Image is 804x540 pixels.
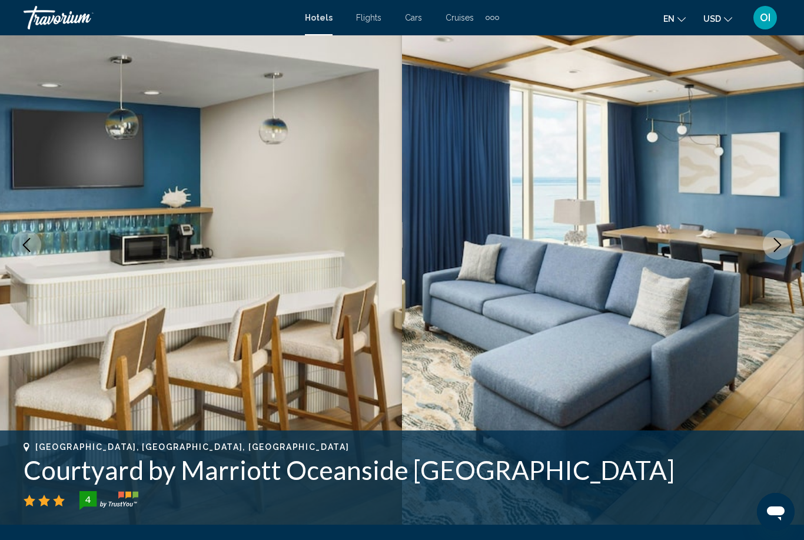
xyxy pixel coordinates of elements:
[663,10,686,27] button: Change language
[760,12,770,24] span: OI
[12,230,41,260] button: Previous image
[703,10,732,27] button: Change currency
[703,14,721,24] span: USD
[35,442,349,452] span: [GEOGRAPHIC_DATA], [GEOGRAPHIC_DATA], [GEOGRAPHIC_DATA]
[486,8,499,27] button: Extra navigation items
[24,455,780,485] h1: Courtyard by Marriott Oceanside [GEOGRAPHIC_DATA]
[750,5,780,30] button: User Menu
[663,14,675,24] span: en
[24,6,293,29] a: Travorium
[757,493,795,531] iframe: Button to launch messaging window
[79,491,138,510] img: trustyou-badge-hor.svg
[763,230,792,260] button: Next image
[305,13,333,22] a: Hotels
[446,13,474,22] a: Cruises
[76,492,99,506] div: 4
[405,13,422,22] a: Cars
[356,13,381,22] a: Flights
